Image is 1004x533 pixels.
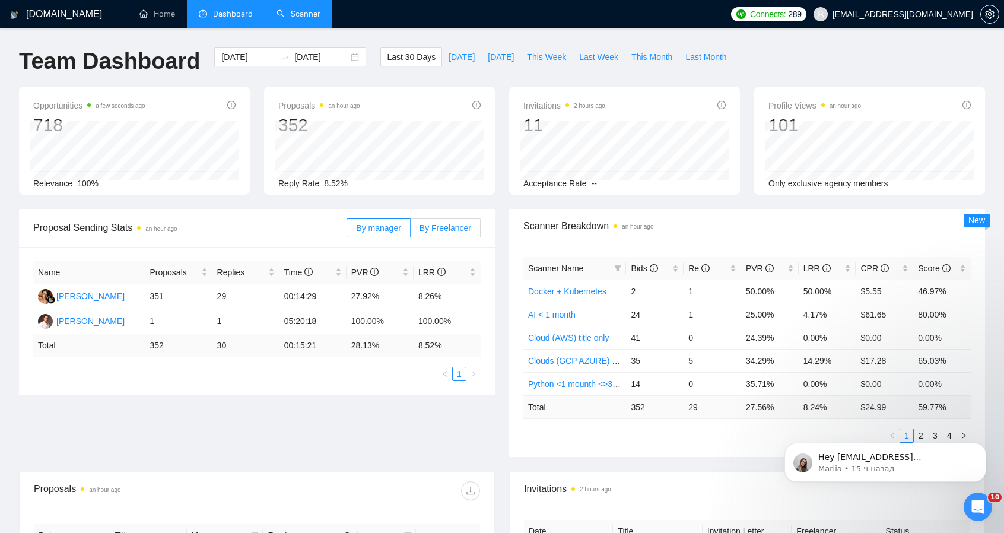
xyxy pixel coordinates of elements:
[741,372,799,395] td: 35.71%
[981,9,999,19] span: setting
[212,309,279,334] td: 1
[799,372,856,395] td: 0.00%
[217,266,266,279] span: Replies
[799,303,856,326] td: 4.17%
[750,8,786,21] span: Connects:
[527,50,566,64] span: This Week
[528,379,622,389] a: Python <1 mounth <>30h
[579,50,618,64] span: Last Week
[33,334,145,357] td: Total
[280,52,290,62] span: to
[913,326,971,349] td: 0.00%
[626,372,684,395] td: 14
[523,179,587,188] span: Acceptance Rate
[788,8,801,21] span: 289
[279,334,347,357] td: 00:15:21
[573,47,625,66] button: Last Week
[279,309,347,334] td: 05:20:18
[38,291,125,300] a: MV[PERSON_NAME]
[19,47,200,75] h1: Team Dashboard
[461,481,480,500] button: download
[626,349,684,372] td: 35
[679,47,733,66] button: Last Month
[438,367,452,381] button: left
[625,47,679,66] button: This Month
[347,309,414,334] td: 100.00%
[881,264,889,272] span: info-circle
[592,179,597,188] span: --
[736,9,746,19] img: upwork-logo.png
[145,226,177,232] time: an hour ago
[520,47,573,66] button: This Week
[328,103,360,109] time: an hour ago
[414,309,481,334] td: 100.00%
[830,103,861,109] time: an hour ago
[528,333,609,342] a: Cloud (AWS) title only
[278,179,319,188] span: Reply Rate
[701,264,710,272] span: info-circle
[741,349,799,372] td: 34.29%
[622,223,653,230] time: an hour ago
[988,493,1002,502] span: 10
[38,289,53,304] img: MV
[466,367,481,381] button: right
[741,303,799,326] td: 25.00%
[741,280,799,303] td: 50.00%
[227,101,236,109] span: info-circle
[631,264,657,273] span: Bids
[150,266,199,279] span: Proposals
[34,481,257,500] div: Proposals
[470,370,477,377] span: right
[580,486,611,493] time: 2 hours ago
[574,103,605,109] time: 2 hours ago
[466,367,481,381] li: Next Page
[284,268,313,277] span: Time
[33,220,347,235] span: Proposal Sending Stats
[212,261,279,284] th: Replies
[437,268,446,276] span: info-circle
[278,99,360,113] span: Proposals
[380,47,442,66] button: Last 30 Days
[145,284,212,309] td: 351
[856,372,913,395] td: $0.00
[279,284,347,309] td: 00:14:29
[523,114,605,137] div: 11
[684,395,741,418] td: 29
[913,303,971,326] td: 80.00%
[626,303,684,326] td: 24
[856,280,913,303] td: $5.55
[768,114,861,137] div: 101
[347,284,414,309] td: 27.92%
[356,223,401,233] span: By manager
[10,5,18,24] img: logo
[387,50,436,64] span: Last 30 Days
[38,316,125,325] a: DP[PERSON_NAME]
[277,9,320,19] a: searchScanner
[964,493,992,521] iframe: Intercom live chat
[799,395,856,418] td: 8.24 %
[199,9,207,18] span: dashboard
[918,264,950,273] span: Score
[414,284,481,309] td: 8.26%
[212,334,279,357] td: 30
[77,179,99,188] span: 100%
[913,395,971,418] td: 59.77 %
[980,9,999,19] a: setting
[221,50,275,64] input: Start date
[420,223,471,233] span: By Freelancer
[472,101,481,109] span: info-circle
[913,280,971,303] td: 46.97%
[741,395,799,418] td: 27.56 %
[626,395,684,418] td: 352
[449,50,475,64] span: [DATE]
[684,349,741,372] td: 5
[278,114,360,137] div: 352
[524,481,970,496] span: Invitations
[768,179,888,188] span: Only exclusive agency members
[741,326,799,349] td: 24.39%
[816,10,825,18] span: user
[799,326,856,349] td: 0.00%
[768,99,861,113] span: Profile Views
[614,265,621,272] span: filter
[799,349,856,372] td: 14.29%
